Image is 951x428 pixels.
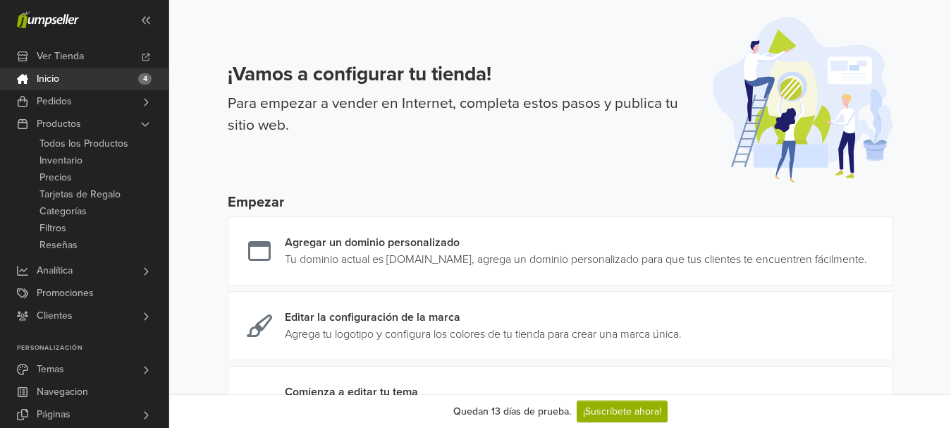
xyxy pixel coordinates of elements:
[37,113,81,135] span: Productos
[228,92,696,137] p: Para empezar a vender en Internet, completa estos pasos y publica tu sitio web.
[37,259,73,282] span: Analítica
[37,381,88,403] span: Navegacion
[713,17,893,183] img: onboarding-illustration-afe561586f57c9d3ab25.svg
[453,404,571,419] div: Quedan 13 días de prueba.
[37,403,70,426] span: Páginas
[39,186,121,203] span: Tarjetas de Regalo
[37,90,72,113] span: Pedidos
[39,237,78,254] span: Reseñas
[39,135,128,152] span: Todos los Productos
[37,282,94,305] span: Promociones
[39,169,72,186] span: Precios
[39,203,87,220] span: Categorías
[228,194,893,211] h5: Empezar
[228,63,696,87] h3: ¡Vamos a configurar tu tienda!
[37,358,64,381] span: Temas
[37,68,59,90] span: Inicio
[37,45,84,68] span: Ver Tienda
[39,152,82,169] span: Inventario
[39,220,66,237] span: Filtros
[577,401,668,422] a: ¡Suscríbete ahora!
[37,305,73,327] span: Clientes
[17,344,168,353] p: Personalización
[138,73,152,85] span: 4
